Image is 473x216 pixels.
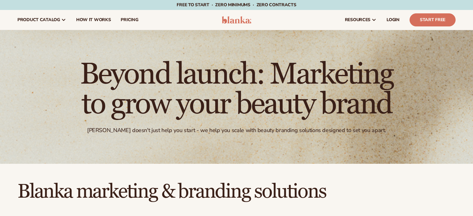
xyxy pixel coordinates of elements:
[340,10,382,30] a: resources
[345,17,370,22] span: resources
[387,17,400,22] span: LOGIN
[71,10,116,30] a: How It Works
[121,17,138,22] span: pricing
[116,10,143,30] a: pricing
[87,127,386,134] div: [PERSON_NAME] doesn't just help you start - we help you scale with beauty branding solutions desi...
[66,60,408,119] h1: Beyond launch: Marketing to grow your beauty brand
[222,16,251,24] img: logo
[410,13,456,26] a: Start Free
[76,17,111,22] span: How It Works
[177,2,296,8] span: Free to start · ZERO minimums · ZERO contracts
[382,10,405,30] a: LOGIN
[12,10,71,30] a: product catalog
[17,17,60,22] span: product catalog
